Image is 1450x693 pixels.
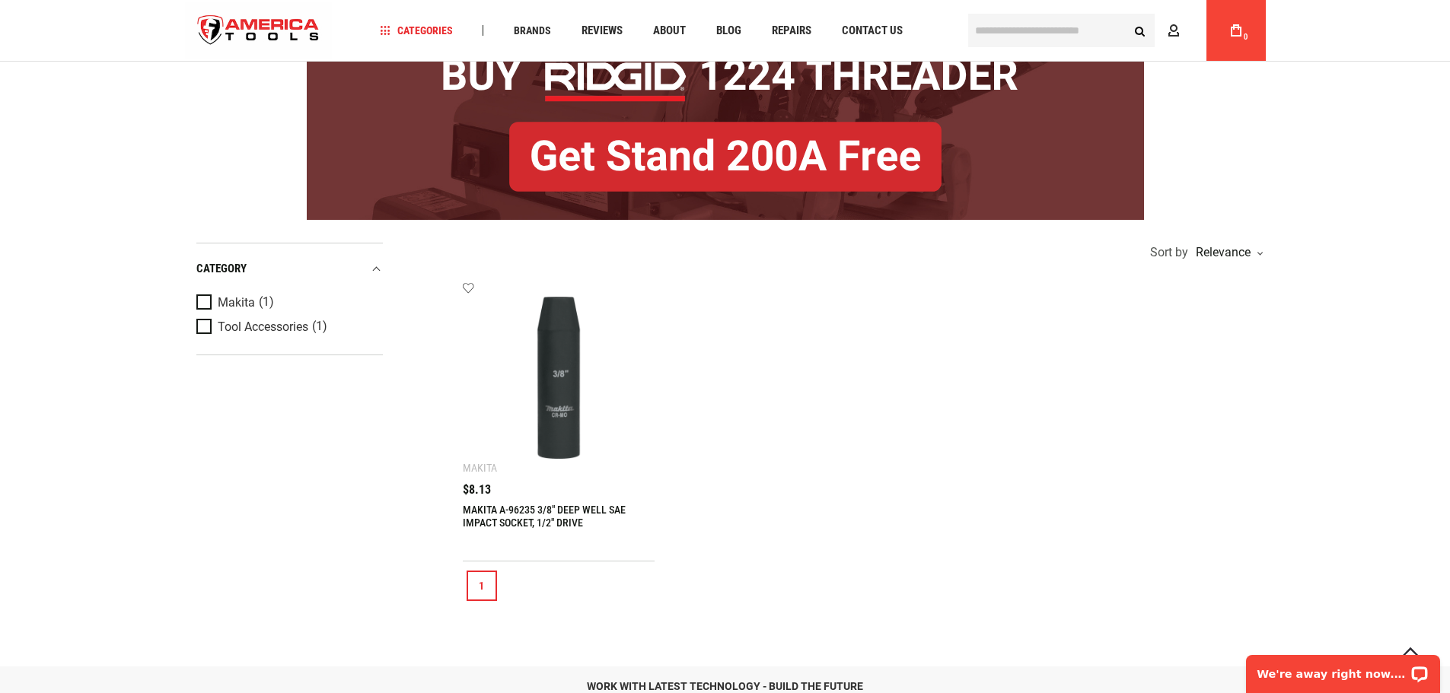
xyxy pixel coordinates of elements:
[463,504,626,529] a: MAKITA A-96235 3/8" DEEP WELL SAE IMPACT SOCKET, 1/2" DRIVE
[478,297,640,459] img: MAKITA A-96235 3/8
[709,21,748,41] a: Blog
[646,21,693,41] a: About
[835,21,910,41] a: Contact Us
[380,25,453,36] span: Categories
[312,320,327,333] span: (1)
[716,25,741,37] span: Blog
[463,462,497,474] div: Makita
[582,25,623,37] span: Reviews
[463,484,491,496] span: $8.13
[196,294,379,311] a: Makita (1)
[259,296,274,309] span: (1)
[196,243,383,355] div: Product Filters
[1126,16,1155,45] button: Search
[842,25,903,37] span: Contact Us
[218,296,255,310] span: Makita
[653,25,686,37] span: About
[373,21,460,41] a: Categories
[772,25,811,37] span: Repairs
[307,18,1144,220] img: BOGO: Buy RIDGID® 1224 Threader, Get Stand 200A Free!
[575,21,629,41] a: Reviews
[185,2,333,59] a: store logo
[185,2,333,59] img: America Tools
[218,320,308,334] span: Tool Accessories
[196,319,379,335] a: Tool Accessories (1)
[514,25,551,36] span: Brands
[1150,246,1188,259] span: Sort by
[1244,33,1248,41] span: 0
[1236,645,1450,693] iframe: LiveChat chat widget
[765,21,818,41] a: Repairs
[507,21,558,41] a: Brands
[1192,246,1262,259] div: Relevance
[196,259,383,279] div: category
[467,571,497,601] a: 1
